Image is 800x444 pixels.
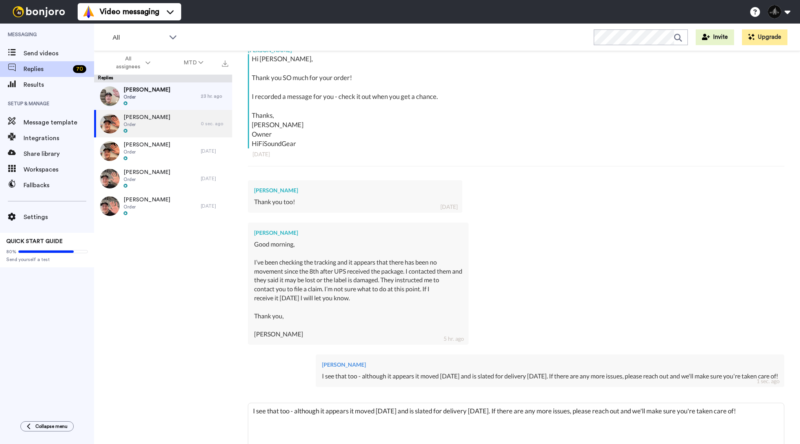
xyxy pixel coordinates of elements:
button: All assignees [96,52,167,74]
button: Upgrade [742,29,787,45]
div: Hi [PERSON_NAME], Thank you SO much for your order! I recorded a message for you - check it out w... [252,54,782,148]
div: [DATE] [440,203,458,211]
a: [PERSON_NAME]Order[DATE] [94,192,232,220]
img: vm-color.svg [82,5,95,18]
span: Replies [24,64,70,74]
span: Message template [24,118,94,127]
button: Invite [696,29,734,45]
img: export.svg [222,60,228,67]
button: Collapse menu [20,421,74,431]
span: [PERSON_NAME] [124,196,170,204]
div: [DATE] [201,148,228,154]
a: [PERSON_NAME]Order23 hr. ago [94,82,232,110]
span: [PERSON_NAME] [124,113,170,121]
div: 70 [73,65,86,73]
img: f7c7495a-b2d0-42e7-916e-3a38916b15ce-thumb.jpg [100,114,120,133]
button: MTD [167,56,220,70]
a: [PERSON_NAME]Order[DATE] [94,137,232,165]
div: [DATE] [201,203,228,209]
span: [PERSON_NAME] [124,86,170,94]
a: [PERSON_NAME]Order0 sec. ago [94,110,232,137]
div: Thank you too! [254,197,456,206]
div: Replies [94,75,232,82]
a: [PERSON_NAME]Order[DATE] [94,165,232,192]
span: [PERSON_NAME] [124,168,170,176]
span: Order [124,94,170,100]
span: Order [124,204,170,210]
span: Fallbacks [24,181,94,190]
div: [PERSON_NAME] [254,229,462,237]
div: 5 hr. ago [444,335,464,343]
span: All [113,33,165,42]
span: Video messaging [100,6,159,17]
img: cf88f0ee-ff97-4733-8529-736ae7a90826-thumb.jpg [100,86,120,106]
span: All assignees [112,55,144,71]
span: Integrations [24,133,94,143]
img: 2d9b3a63-8810-499b-9b97-3e419722967f-thumb.jpg [100,169,120,188]
img: f707a392-dd45-4e53-96f6-ab8fecb6827a-thumb.jpg [100,196,120,216]
div: 1 sec. ago [756,377,780,385]
span: Order [124,121,170,128]
span: 80% [6,248,16,255]
img: bj-logo-header-white.svg [9,6,68,17]
span: Workspaces [24,165,94,174]
span: Order [124,176,170,183]
span: Settings [24,212,94,222]
span: Results [24,80,94,90]
span: Collapse menu [35,423,67,429]
span: [PERSON_NAME] [124,141,170,149]
span: Send videos [24,49,94,58]
div: [PERSON_NAME] [254,186,456,194]
div: [DATE] [253,150,780,158]
span: Send yourself a test [6,256,88,263]
div: I see that too - although it appears it moved [DATE] and is slated for delivery [DATE]. If there ... [322,372,778,381]
span: Share library [24,149,94,159]
div: 23 hr. ago [201,93,228,99]
div: 0 sec. ago [201,121,228,127]
div: Good morning, I’ve been checking the tracking and it appears that there has been no movement sinc... [254,240,462,338]
img: a64b7931-1891-4af5-9ec1-e563011aa9d0-thumb.jpg [100,141,120,161]
span: QUICK START GUIDE [6,239,63,244]
span: Order [124,149,170,155]
div: [DATE] [201,175,228,182]
button: Export all results that match these filters now. [220,57,231,69]
div: [PERSON_NAME] [322,361,778,369]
